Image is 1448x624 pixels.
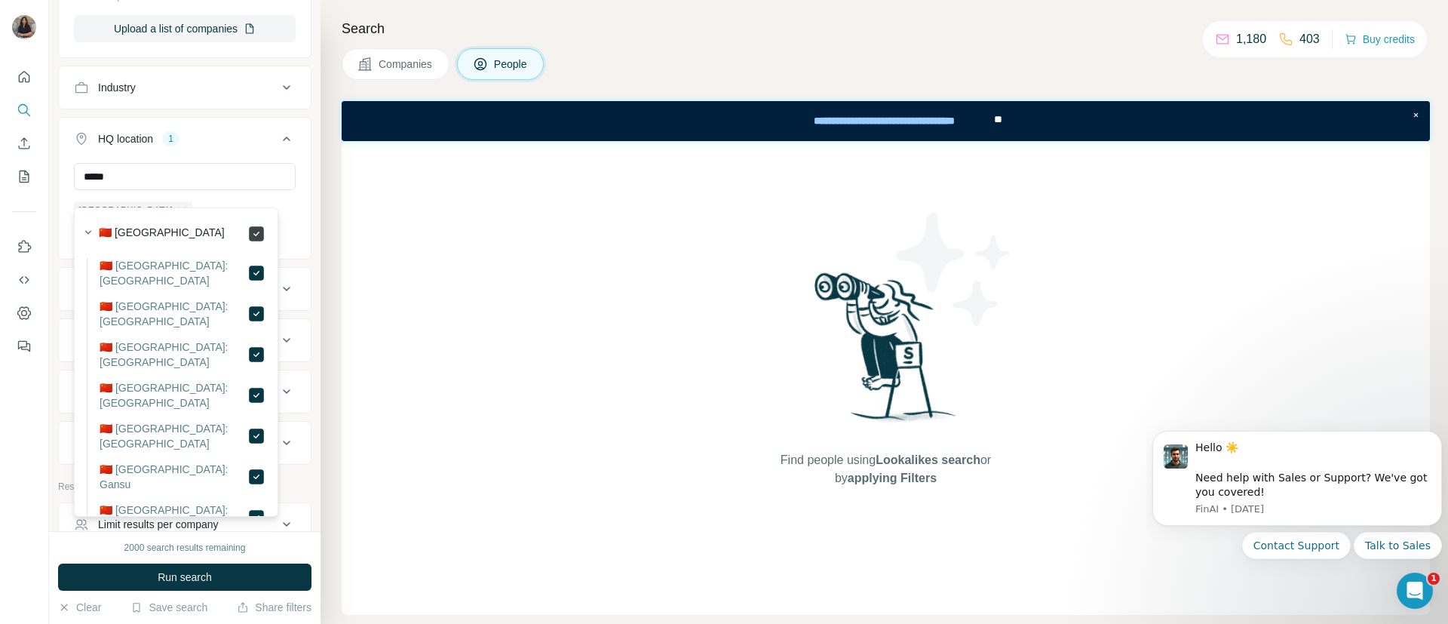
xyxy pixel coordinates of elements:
img: Surfe Illustration - Stars [886,201,1022,337]
label: 🇨🇳 [GEOGRAPHIC_DATA]: [GEOGRAPHIC_DATA] [100,503,247,533]
div: HQ location [98,131,153,146]
label: 🇨🇳 [GEOGRAPHIC_DATA]: Gansu [100,462,247,492]
p: 403 [1299,30,1320,48]
span: Run search [158,570,212,585]
span: 1 [1428,573,1440,585]
label: 🇨🇳 [GEOGRAPHIC_DATA]: [GEOGRAPHIC_DATA] [100,340,247,370]
button: Dashboard [12,300,36,327]
iframe: Intercom notifications message [1146,412,1448,616]
button: Keywords [59,425,311,461]
h4: Search [342,18,1430,39]
button: HQ location1 [59,121,311,163]
button: Technologies [59,373,311,410]
button: Upload a list of companies [74,15,296,42]
label: 🇨🇳 [GEOGRAPHIC_DATA]: [GEOGRAPHIC_DATA] [100,380,247,410]
div: 1 [162,132,179,146]
button: Limit results per company [59,506,311,543]
label: 🇨🇳 [GEOGRAPHIC_DATA]: [GEOGRAPHIC_DATA] [100,421,247,451]
img: Surfe Illustration - Woman searching with binoculars [808,269,965,437]
label: 🇨🇳 [GEOGRAPHIC_DATA] [99,225,225,243]
button: Buy credits [1345,29,1415,50]
button: My lists [12,163,36,190]
div: 2000 search results remaining [124,541,246,555]
span: People [494,57,529,72]
button: Industry [59,69,311,106]
label: 🇨🇳 [GEOGRAPHIC_DATA]: [GEOGRAPHIC_DATA] [100,258,247,288]
button: Clear [58,600,101,615]
iframe: Banner [342,101,1430,141]
button: Enrich CSV [12,130,36,157]
button: Run search [58,564,311,591]
button: Save search [130,600,207,615]
iframe: Intercom live chat [1397,573,1433,609]
img: Avatar [12,15,36,39]
label: 🇨🇳 [GEOGRAPHIC_DATA]: [GEOGRAPHIC_DATA] [100,299,247,329]
p: 1,180 [1236,30,1266,48]
span: Lookalikes search [876,453,980,466]
button: Quick start [12,63,36,91]
div: Industry [98,80,136,95]
span: Companies [379,57,434,72]
div: Limit results per company [98,517,219,532]
button: Use Surfe on LinkedIn [12,233,36,260]
button: Feedback [12,333,36,360]
span: Find people using or by [765,451,1006,487]
span: [GEOGRAPHIC_DATA] [78,204,173,217]
button: Employees (size) [59,322,311,358]
button: Annual revenue ($) [59,271,311,307]
button: Share filters [237,600,311,615]
button: Search [12,97,36,124]
p: Results preferences [58,480,311,493]
button: Use Surfe API [12,266,36,294]
span: applying Filters [848,472,937,484]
